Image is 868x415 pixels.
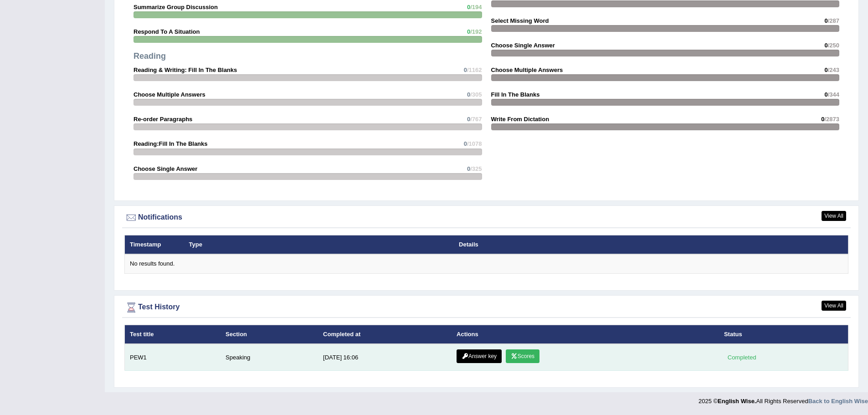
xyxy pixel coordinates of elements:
[130,260,843,268] div: No results found.
[457,349,502,363] a: Answer key
[491,116,550,123] strong: Write From Dictation
[221,344,318,371] td: Speaking
[125,325,221,344] th: Test title
[824,42,827,49] span: 0
[699,392,868,405] div: 2025 © All Rights Reserved
[470,116,482,123] span: /767
[134,91,205,98] strong: Choose Multiple Answers
[828,67,839,73] span: /243
[470,4,482,10] span: /194
[470,165,482,172] span: /325
[824,17,827,24] span: 0
[724,353,760,362] div: Completed
[470,91,482,98] span: /305
[491,67,563,73] strong: Choose Multiple Answers
[828,42,839,49] span: /250
[134,165,197,172] strong: Choose Single Answer
[470,28,482,35] span: /192
[134,51,166,61] strong: Reading
[467,28,470,35] span: 0
[824,91,827,98] span: 0
[467,165,470,172] span: 0
[464,67,467,73] span: 0
[221,325,318,344] th: Section
[134,140,208,147] strong: Reading:Fill In The Blanks
[125,344,221,371] td: PEW1
[124,211,848,225] div: Notifications
[134,4,218,10] strong: Summarize Group Discussion
[719,325,848,344] th: Status
[491,42,555,49] strong: Choose Single Answer
[808,398,868,405] a: Back to English Wise
[822,211,846,221] a: View All
[124,301,848,314] div: Test History
[467,67,482,73] span: /1162
[125,235,184,254] th: Timestamp
[718,398,756,405] strong: English Wise.
[824,67,827,73] span: 0
[491,91,540,98] strong: Fill In The Blanks
[134,28,200,35] strong: Respond To A Situation
[464,140,467,147] span: 0
[467,116,470,123] span: 0
[821,116,824,123] span: 0
[822,301,846,311] a: View All
[454,235,793,254] th: Details
[491,17,549,24] strong: Select Missing Word
[318,325,452,344] th: Completed at
[467,91,470,98] span: 0
[506,349,539,363] a: Scores
[828,17,839,24] span: /287
[134,116,192,123] strong: Re-order Paragraphs
[318,344,452,371] td: [DATE] 16:06
[452,325,719,344] th: Actions
[134,67,237,73] strong: Reading & Writing: Fill In The Blanks
[824,116,839,123] span: /2873
[184,235,454,254] th: Type
[467,140,482,147] span: /1078
[828,91,839,98] span: /344
[467,4,470,10] span: 0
